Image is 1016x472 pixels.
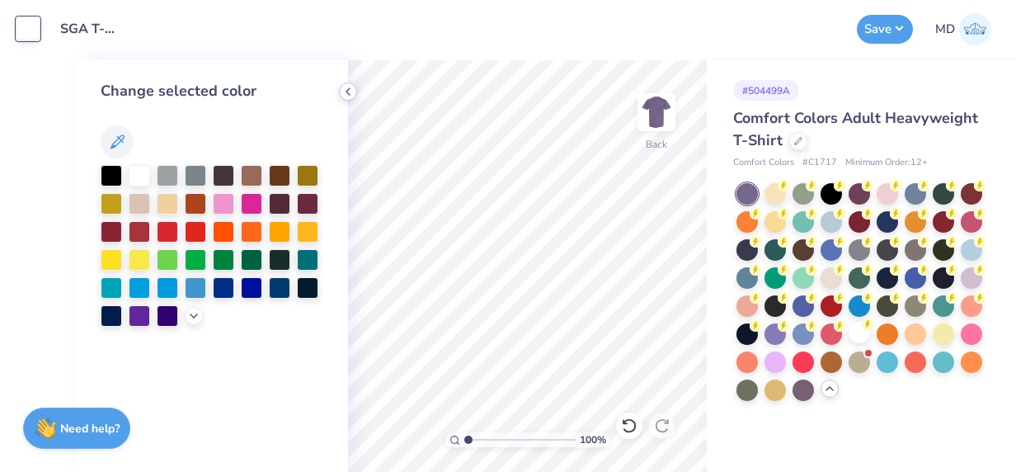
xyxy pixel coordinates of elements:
[101,80,322,102] div: Change selected color
[857,15,913,44] button: Save
[935,20,955,39] span: MD
[580,432,606,447] span: 100 %
[733,156,794,170] span: Comfort Colors
[802,156,837,170] span: # C1717
[959,13,991,45] img: Mary Dewey
[48,12,129,45] input: Untitled Design
[845,156,928,170] span: Minimum Order: 12 +
[935,13,991,45] a: MD
[733,108,978,150] span: Comfort Colors Adult Heavyweight T-Shirt
[733,80,799,101] div: # 504499A
[60,421,120,437] strong: Need help?
[640,96,673,129] img: Back
[646,137,667,152] div: Back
